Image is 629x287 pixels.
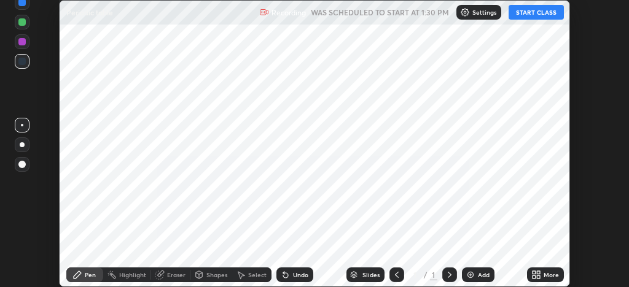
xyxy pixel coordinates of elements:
[119,272,146,278] div: Highlight
[472,9,496,15] p: Settings
[248,272,267,278] div: Select
[293,272,308,278] div: Undo
[424,271,428,278] div: /
[409,271,421,278] div: 1
[259,7,269,17] img: recording.375f2c34.svg
[460,7,470,17] img: class-settings-icons
[509,5,564,20] button: START CLASS
[544,272,559,278] div: More
[206,272,227,278] div: Shapes
[85,272,96,278] div: Pen
[466,270,475,280] img: add-slide-button
[430,269,437,280] div: 1
[478,272,490,278] div: Add
[272,8,306,17] p: Recording
[311,7,449,18] h5: WAS SCHEDULED TO START AT 1:30 PM
[362,272,380,278] div: Slides
[66,7,113,17] p: Periodic table
[167,272,186,278] div: Eraser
